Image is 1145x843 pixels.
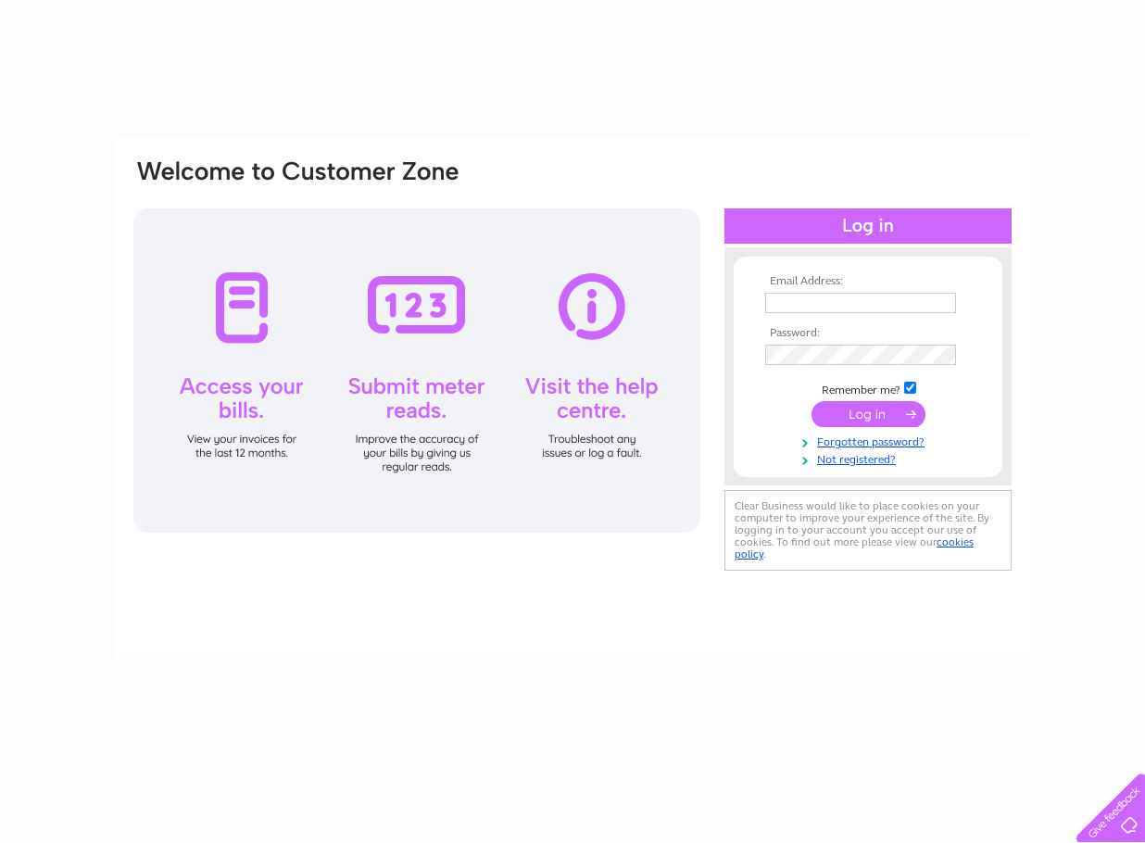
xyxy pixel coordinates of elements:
[761,327,975,340] th: Password:
[765,432,975,449] a: Forgotten password?
[724,490,1012,571] div: Clear Business would like to place cookies on your computer to improve your experience of the sit...
[761,379,975,397] td: Remember me?
[735,535,974,560] a: cookies policy
[765,449,975,467] a: Not registered?
[812,401,925,427] input: Submit
[761,275,975,288] th: Email Address:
